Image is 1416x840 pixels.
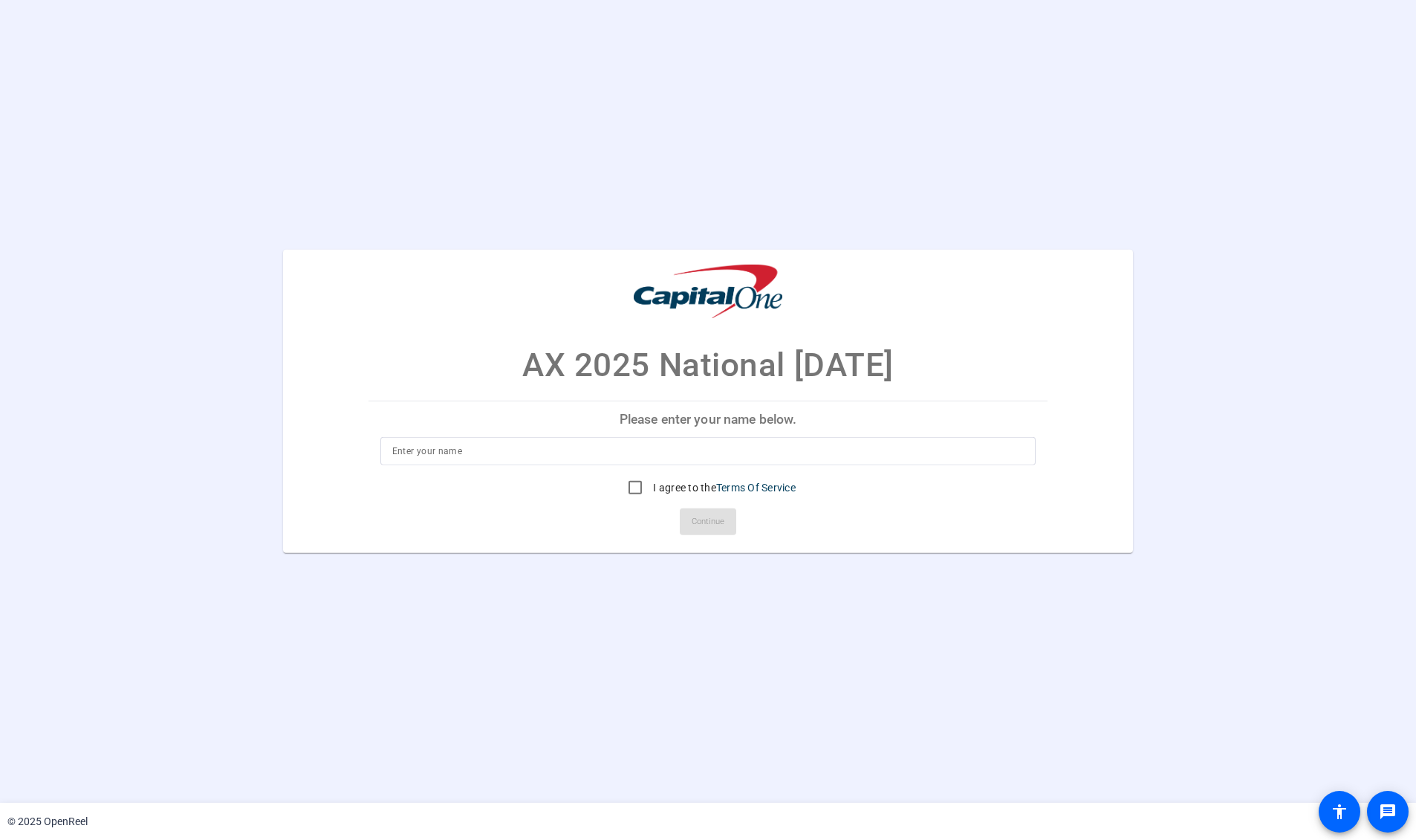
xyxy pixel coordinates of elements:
div: © 2025 OpenReel [7,814,88,830]
mat-icon: message [1379,803,1397,821]
p: AX 2025 National [DATE] [522,340,894,390]
img: company-logo [634,265,782,318]
label: I agree to the [650,480,796,495]
a: Terms Of Service [716,482,796,494]
mat-icon: accessibility [1331,803,1348,821]
input: Enter your name [392,442,1024,460]
p: Please enter your name below. [368,401,1048,437]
